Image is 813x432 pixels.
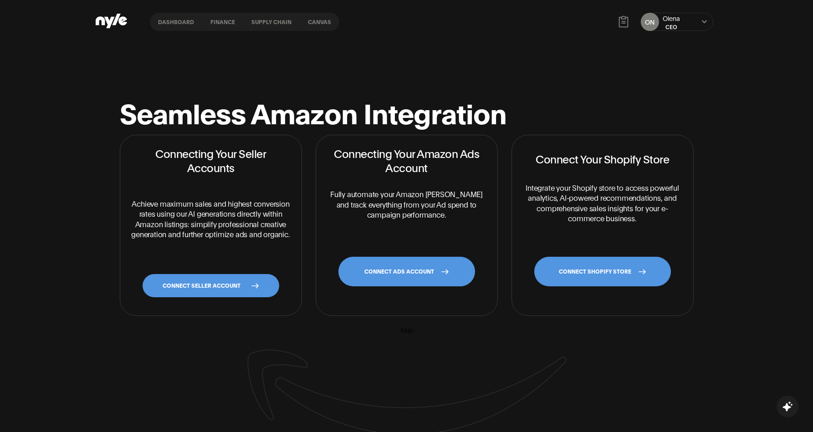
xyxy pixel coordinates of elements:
a: Canvas [300,13,339,31]
button: ON [641,13,659,31]
a: Dashboard [150,13,202,31]
a: CONNECT ADS ACCOUNT [338,257,475,286]
a: Supply chain [243,13,300,31]
p: Fully automate your Amazon [PERSON_NAME] and track everything from your Ad spend to campaign perf... [327,185,486,223]
div: CEO [663,23,680,30]
button: OlenaCEO [663,14,680,30]
h1: Seamless Amazon Integration [120,98,506,126]
h2: Connecting Your Amazon Ads Account [327,146,486,174]
h2: Connecting Your Seller Accounts [131,146,291,174]
h2: Connect Your Shopify Store [536,146,669,172]
p: Achieve maximum sales and highest conversion rates using our AI generations directly within Amazo... [131,185,291,252]
div: Olena [663,14,680,23]
button: Skip [400,325,413,335]
a: CONNECT SHOPIFY STORE [534,257,671,286]
a: CONNECT SELLER ACCOUNT [143,274,279,297]
p: Integrate your Shopify store to access powerful analytics, AI-powered recommendations, and compre... [523,183,682,224]
a: finance [202,13,243,31]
